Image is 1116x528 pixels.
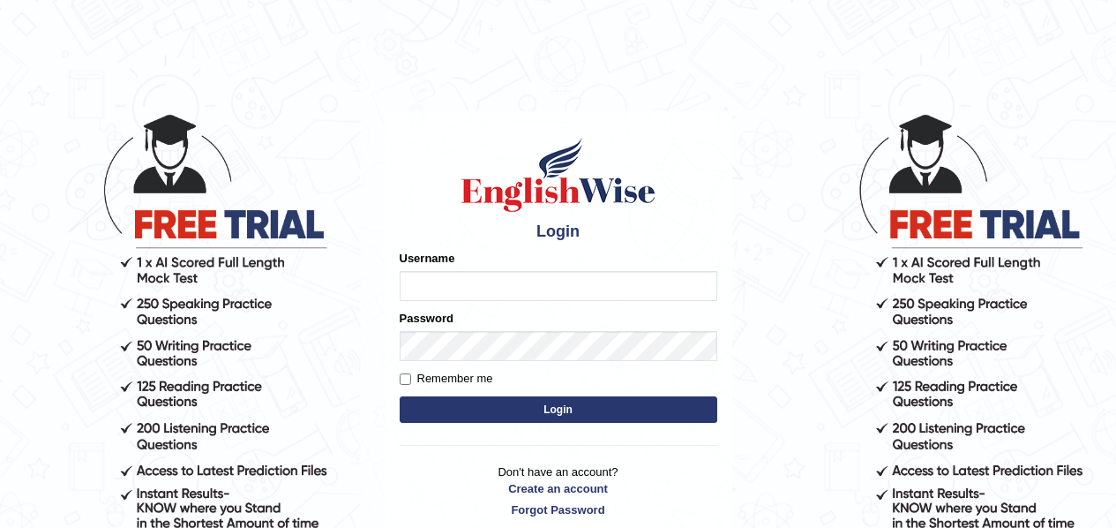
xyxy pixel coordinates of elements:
[400,396,717,423] button: Login
[400,464,717,518] p: Don't have an account?
[400,480,717,497] a: Create an account
[400,370,493,388] label: Remember me
[458,135,659,215] img: Logo of English Wise sign in for intelligent practice with AI
[400,223,717,241] h4: Login
[400,250,455,267] label: Username
[400,373,411,385] input: Remember me
[400,310,453,327] label: Password
[400,502,717,518] a: Forgot Password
